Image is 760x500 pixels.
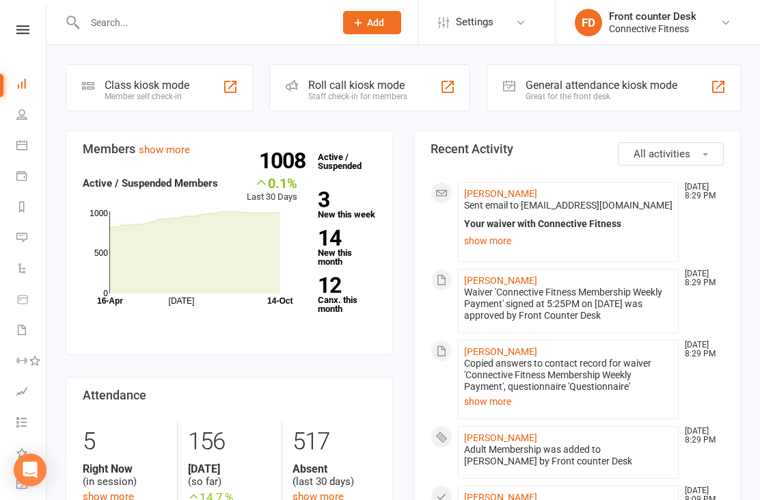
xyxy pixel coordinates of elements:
[318,275,376,313] a: 12Canx. this month
[259,150,311,171] strong: 1008
[188,462,271,488] div: (so far)
[464,218,673,230] div: Your waiver with Connective Fitness
[634,148,690,160] span: All activities
[83,462,167,488] div: (in session)
[609,10,696,23] div: Front counter Desk
[83,177,218,189] strong: Active / Suspended Members
[16,131,47,162] a: Calendar
[16,70,47,101] a: Dashboard
[464,287,673,321] div: Waiver 'Connective Fitness Membership Weekly Payment' signed at 5:25PM on [DATE] was approved by ...
[83,142,376,156] h3: Members
[16,162,47,193] a: Payments
[318,228,376,266] a: 14New this month
[105,92,189,101] div: Member self check-in
[343,11,401,34] button: Add
[16,101,47,131] a: People
[318,189,376,219] a: 3New this week
[618,142,724,166] button: All activities
[16,439,47,470] a: What's New
[293,462,376,488] div: (last 30 days)
[464,200,673,211] span: Sent email to [EMAIL_ADDRESS][DOMAIN_NAME]
[609,23,696,35] div: Connective Fitness
[431,142,724,156] h3: Recent Activity
[83,421,167,462] div: 5
[464,231,673,250] a: show more
[311,142,371,181] a: 1008Active / Suspended
[14,453,46,486] div: Open Intercom Messenger
[16,193,47,224] a: Reports
[293,421,376,462] div: 517
[318,228,370,248] strong: 14
[308,92,407,101] div: Staff check-in for members
[81,13,325,32] input: Search...
[464,358,673,393] div: Copied answers to contact record for waiver 'Connective Fitness Membership Weekly Payment', quest...
[188,462,271,475] strong: [DATE]
[526,79,677,92] div: General attendance kiosk mode
[456,7,493,38] span: Settings
[247,175,297,190] div: 0.1%
[678,269,723,287] time: [DATE] 8:29 PM
[367,17,384,28] span: Add
[188,421,271,462] div: 156
[526,92,677,101] div: Great for the front desk
[678,341,723,358] time: [DATE] 8:29 PM
[139,144,190,156] a: show more
[464,444,673,467] div: Adult Membership was added to [PERSON_NAME] by Front counter Desk
[575,9,602,36] div: FD
[247,175,297,205] div: Last 30 Days
[464,346,537,357] a: [PERSON_NAME]
[308,79,407,92] div: Roll call kiosk mode
[464,432,537,443] a: [PERSON_NAME]
[16,378,47,408] a: Assessments
[678,427,723,445] time: [DATE] 8:29 PM
[83,389,376,402] h3: Attendance
[105,79,189,92] div: Class kiosk mode
[464,275,537,286] a: [PERSON_NAME]
[293,462,376,475] strong: Absent
[16,285,47,316] a: Product Sales
[464,393,673,408] a: show more
[464,188,537,199] a: [PERSON_NAME]
[678,183,723,200] time: [DATE] 8:29 PM
[318,275,370,295] strong: 12
[83,462,167,475] strong: Right Now
[318,189,370,210] strong: 3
